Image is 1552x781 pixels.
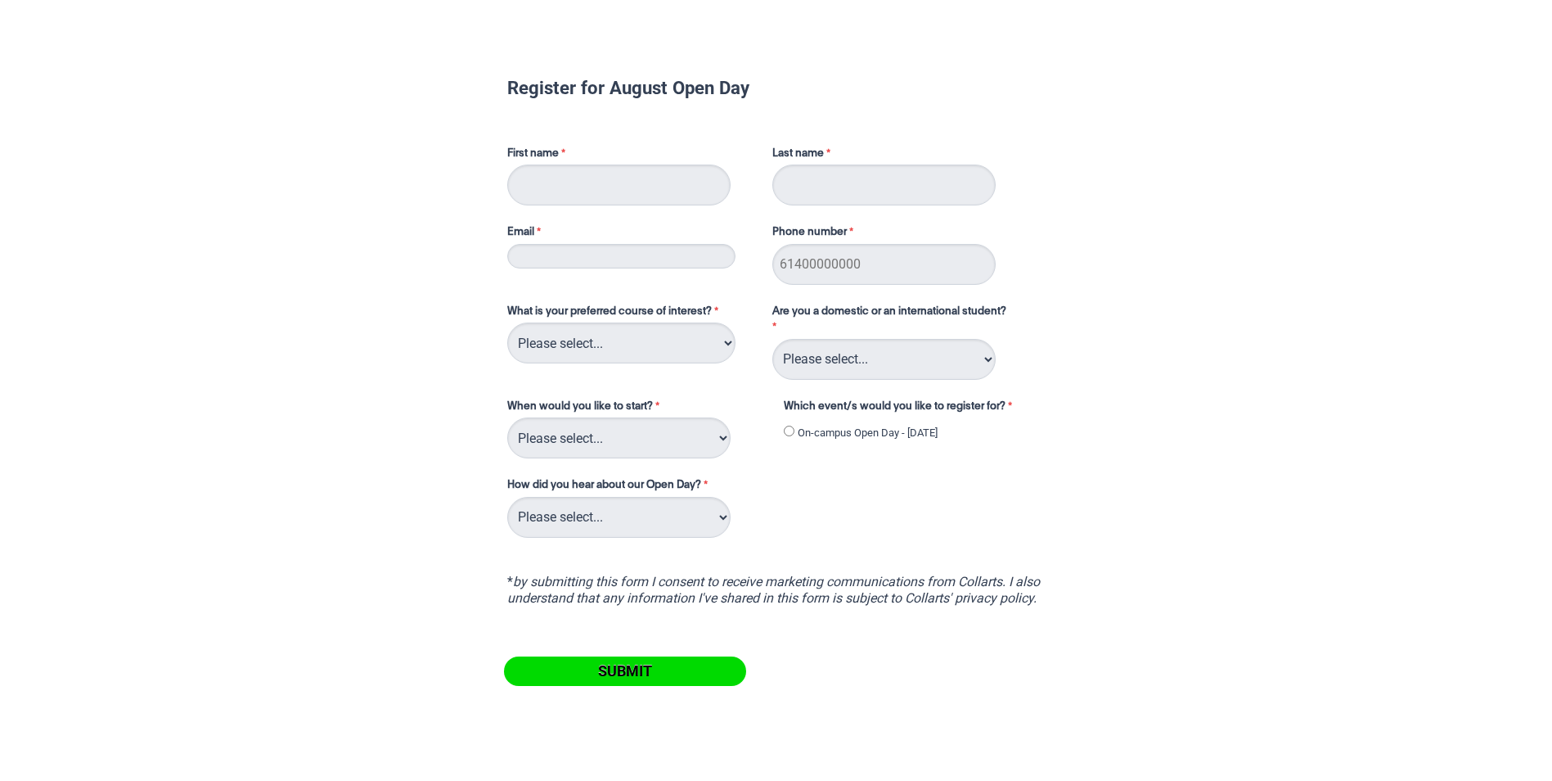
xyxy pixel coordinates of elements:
select: Are you a domestic or an international student? [772,339,996,380]
label: Email [507,224,756,244]
label: Which event/s would you like to register for? [784,399,1032,418]
label: First name [507,146,756,165]
input: Last name [772,165,996,205]
label: What is your preferred course of interest? [507,304,756,323]
span: Are you a domestic or an international student? [772,306,1006,317]
h1: Register for August Open Day [507,79,1046,96]
label: When would you like to start? [507,399,767,418]
input: Submit [504,657,746,686]
label: On-campus Open Day - [DATE] [798,425,938,441]
input: Phone number [772,244,996,285]
label: Last name [772,146,834,165]
select: How did you hear about our Open Day? [507,497,731,538]
label: How did you hear about our Open Day? [507,477,712,497]
i: by submitting this form I consent to receive marketing communications from Collarts. I also under... [507,574,1040,606]
select: What is your preferred course of interest? [507,323,736,363]
label: Phone number [772,224,857,244]
input: First name [507,165,731,205]
select: When would you like to start? [507,418,731,458]
input: Email [507,244,736,269]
